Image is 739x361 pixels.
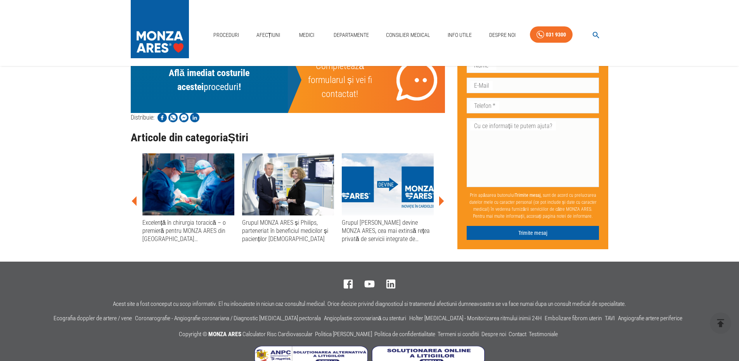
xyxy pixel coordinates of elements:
[710,312,731,334] button: delete
[467,226,599,240] button: Trimite mesaj
[113,301,626,307] p: Acest site a fost conceput cu scop informativ. El nu inlocuieste in niciun caz consultul medical....
[157,113,167,122] img: Share on Facebook
[208,331,241,338] span: MONZA ARES
[142,153,234,215] img: Excelență în chirurgia toracică – o premieră pentru MONZA ARES din Spitalul Monza București
[142,219,234,243] div: Excelență în chirurgia toracică – o premieră pentru MONZA ARES din [GEOGRAPHIC_DATA] [GEOGRAPHIC_...
[54,315,132,322] a: Ecografia doppler de artere / vene
[530,26,573,43] a: 031 9300
[445,27,475,43] a: Info Utile
[383,27,433,43] a: Consilier Medical
[242,331,313,338] a: Calculator Risc Cardiovascular
[545,315,602,322] a: Embolizare fibrom uterin
[135,315,321,322] a: Coronarografie - Angiografie coronariana / Diagnostic [MEDICAL_DATA] pectorala
[546,30,566,40] div: 031 9300
[342,153,434,215] img: Grupul ARES devine MONZA ARES, cea mai extinsă rețea privată de servicii integrate de cardiologie...
[168,113,178,122] img: Share on WhatsApp
[131,113,154,122] p: Distribuie:
[618,315,682,322] a: Angiografie artere periferice
[605,315,615,322] a: TAVI
[438,331,479,338] a: Termeni si conditii
[190,113,199,122] img: Share on LinkedIn
[529,331,558,338] a: Testimoniale
[142,153,234,243] a: Excelență în chirurgia toracică – o premieră pentru MONZA ARES din [GEOGRAPHIC_DATA] [GEOGRAPHIC_...
[467,188,599,222] p: Prin apăsarea butonului , sunt de acord cu prelucrarea datelor mele cu caracter personal (ce pot ...
[210,27,242,43] a: Proceduri
[315,331,372,338] a: Politica [PERSON_NAME]
[179,330,560,340] p: Copyright ©
[179,113,189,122] img: Share on Facebook Messenger
[242,153,334,215] img: Grupul MONZA ARES și Philips, parteneriat în beneficiul medicilor și pacienților români
[294,27,319,43] a: Medici
[140,66,279,94] p: Află imediat costurile acestei !
[409,315,542,322] a: Holter [MEDICAL_DATA] - Monitorizarea ritmului inimii 24H
[131,132,445,144] h3: Articole din categoria Știri
[253,27,284,43] a: Afecțiuni
[331,27,372,43] a: Departamente
[204,82,239,92] strong: proceduri
[515,192,541,198] b: Trimite mesaj
[486,27,519,43] a: Despre Noi
[374,331,435,338] a: Politica de confidentialitate
[342,153,434,243] a: Grupul [PERSON_NAME] devine MONZA ARES, cea mai extinsă rețea privată de servicii integrate de ca...
[342,219,434,243] div: Grupul [PERSON_NAME] devine MONZA ARES, cea mai extinsă rețea privată de servicii integrate de ca...
[242,153,334,243] a: Grupul MONZA ARES și Philips, parteneriat în beneficiul medicilor și pacienților [DEMOGRAPHIC_DATA]
[481,331,506,338] a: Despre noi
[242,219,334,243] div: Grupul MONZA ARES și Philips, parteneriat în beneficiul medicilor și pacienților [DEMOGRAPHIC_DATA]
[509,331,526,338] a: Contact
[324,315,407,322] a: Angioplastie coronariană cu stenturi
[306,59,374,101] p: Completează formularul și vei fi contactat!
